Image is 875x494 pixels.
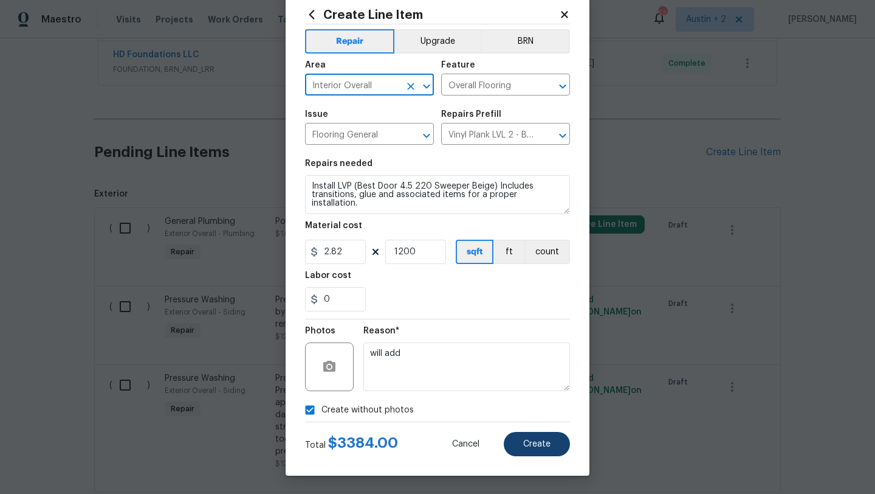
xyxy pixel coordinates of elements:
[305,110,328,119] h5: Issue
[493,240,524,264] button: ft
[524,240,570,264] button: count
[441,61,475,69] h5: Feature
[328,436,398,450] span: $ 3384.00
[305,271,351,280] h5: Labor cost
[305,29,394,54] button: Repair
[305,327,335,335] h5: Photos
[523,440,551,449] span: Create
[418,78,435,95] button: Open
[452,440,479,449] span: Cancel
[441,110,501,119] h5: Repairs Prefill
[402,78,419,95] button: Clear
[418,127,435,144] button: Open
[363,327,399,335] h5: Reason*
[321,404,414,417] span: Create without photos
[504,432,570,456] button: Create
[305,221,362,230] h5: Material cost
[305,159,372,168] h5: Repairs needed
[305,61,326,69] h5: Area
[433,432,499,456] button: Cancel
[305,175,570,214] textarea: Install LVP (Best Door 4.5 220 Sweeper Beige) Includes transitions, glue and associated items for...
[456,240,493,264] button: sqft
[394,29,481,54] button: Upgrade
[305,437,398,451] div: Total
[554,127,571,144] button: Open
[481,29,570,54] button: BRN
[363,343,570,391] textarea: will add
[305,8,559,21] h2: Create Line Item
[554,78,571,95] button: Open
